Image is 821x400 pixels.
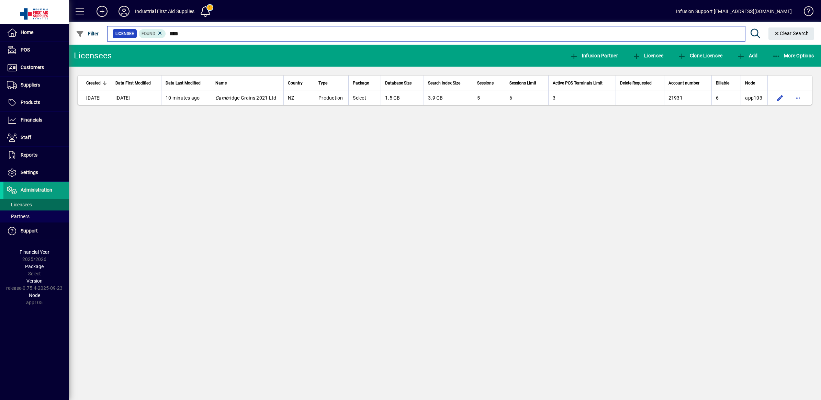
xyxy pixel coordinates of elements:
[737,53,757,58] span: Add
[716,79,729,87] span: Billable
[774,31,809,36] span: Clear Search
[711,91,741,105] td: 6
[668,79,699,87] span: Account number
[318,79,344,87] div: Type
[21,30,33,35] span: Home
[161,91,211,105] td: 10 minutes ago
[3,77,69,94] a: Suppliers
[113,5,135,18] button: Profile
[548,91,616,105] td: 3
[348,91,381,105] td: Select
[473,91,505,105] td: 5
[745,95,762,101] span: app103.prod.infusionbusinesssoftware.com
[676,6,792,17] div: Infusion Support [EMAIL_ADDRESS][DOMAIN_NAME]
[553,79,611,87] div: Active POS Terminals Limit
[86,79,101,87] span: Created
[25,264,44,269] span: Package
[676,49,724,62] button: Clone Licensee
[620,79,652,87] span: Delete Requested
[353,79,369,87] span: Package
[86,79,107,87] div: Created
[20,249,49,255] span: Financial Year
[3,94,69,111] a: Products
[142,31,155,36] span: Found
[631,49,665,62] button: Licensee
[215,95,276,101] span: ridge Grains 2021 Ltd
[215,79,279,87] div: Name
[21,117,42,123] span: Financials
[768,27,814,40] button: Clear
[775,92,786,103] button: Edit
[21,65,44,70] span: Customers
[664,91,711,105] td: 21931
[477,79,501,87] div: Sessions
[288,79,303,87] span: Country
[115,30,134,37] span: Licensee
[509,79,544,87] div: Sessions Limit
[3,24,69,41] a: Home
[115,79,157,87] div: Data First Modified
[3,164,69,181] a: Settings
[215,79,227,87] span: Name
[570,53,618,58] span: Infusion Partner
[799,1,812,24] a: Knowledge Base
[21,228,38,233] span: Support
[385,79,412,87] span: Database Size
[477,79,494,87] span: Sessions
[792,92,803,103] button: More options
[111,91,161,105] td: [DATE]
[632,53,664,58] span: Licensee
[166,79,207,87] div: Data Last Modified
[21,152,37,158] span: Reports
[668,79,707,87] div: Account number
[3,147,69,164] a: Reports
[3,42,69,59] a: POS
[74,50,112,61] div: Licensees
[424,91,473,105] td: 3.9 GB
[26,278,43,284] span: Version
[115,79,151,87] span: Data First Modified
[553,79,603,87] span: Active POS Terminals Limit
[21,135,31,140] span: Staff
[568,49,620,62] button: Infusion Partner
[771,49,816,62] button: More Options
[678,53,722,58] span: Clone Licensee
[7,202,32,207] span: Licensees
[139,29,166,38] mat-chip: Found Status: Found
[135,6,194,17] div: Industrial First Aid Supplies
[7,214,30,219] span: Partners
[314,91,348,105] td: Production
[428,79,469,87] div: Search Index Size
[3,222,69,240] a: Support
[772,53,814,58] span: More Options
[735,49,759,62] button: Add
[3,199,69,210] a: Licensees
[288,79,310,87] div: Country
[745,79,755,87] span: Node
[620,79,660,87] div: Delete Requested
[318,79,327,87] span: Type
[3,210,69,222] a: Partners
[509,79,536,87] span: Sessions Limit
[78,91,111,105] td: [DATE]
[428,79,460,87] span: Search Index Size
[3,59,69,76] a: Customers
[381,91,424,105] td: 1.5 GB
[29,293,40,298] span: Node
[505,91,548,105] td: 6
[745,79,763,87] div: Node
[74,27,101,40] button: Filter
[3,129,69,146] a: Staff
[385,79,419,87] div: Database Size
[21,187,52,193] span: Administration
[716,79,736,87] div: Billable
[21,170,38,175] span: Settings
[215,95,228,101] em: Camb
[91,5,113,18] button: Add
[76,31,99,36] span: Filter
[283,91,314,105] td: NZ
[21,47,30,53] span: POS
[21,82,40,88] span: Suppliers
[166,79,201,87] span: Data Last Modified
[3,112,69,129] a: Financials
